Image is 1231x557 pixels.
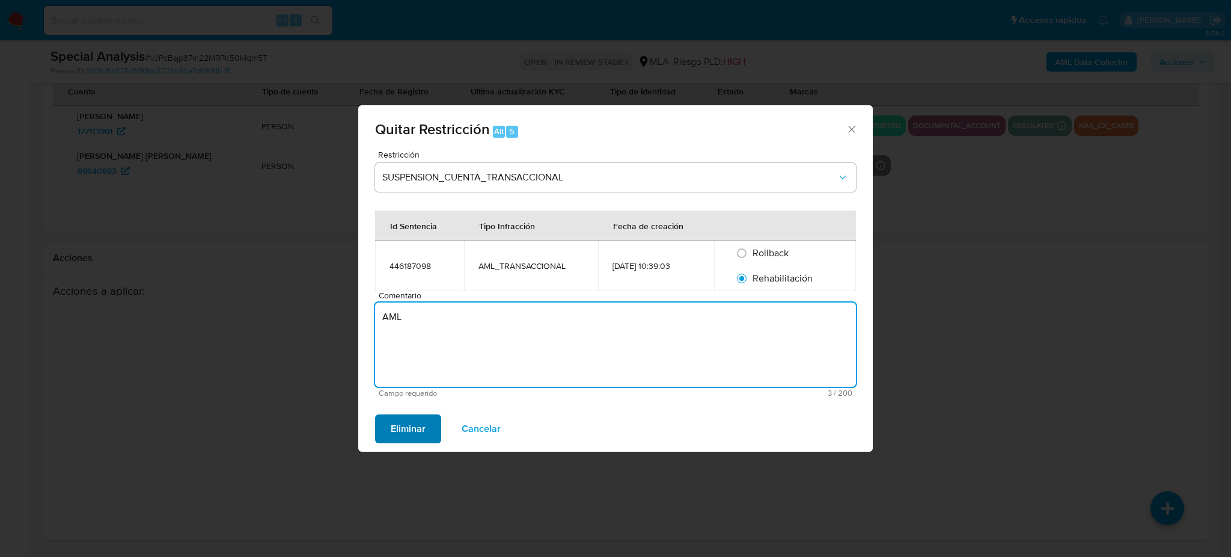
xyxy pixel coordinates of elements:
div: Id Sentencia [376,211,451,240]
span: Restricción [378,150,859,159]
span: Comentario [379,291,860,300]
span: 5 [510,126,515,137]
button: Eliminar [375,414,441,443]
button: Cerrar ventana [846,123,857,134]
span: Quitar Restricción [375,118,490,140]
span: Eliminar [391,416,426,442]
div: AML_TRANSACCIONAL [478,260,584,271]
span: Campo requerido [379,389,615,398]
textarea: AML [375,303,856,387]
button: Cancelar [446,414,516,443]
span: Máximo 200 caracteres [615,389,852,397]
span: Alt [494,126,504,137]
div: 446187098 [389,260,450,271]
button: Restriction [375,163,856,192]
span: SUSPENSION_CUENTA_TRANSACCIONAL [382,171,837,183]
span: Rehabilitación [753,271,813,285]
div: [DATE] 10:39:03 [612,260,700,271]
span: Rollback [753,246,789,260]
div: Fecha de creación [599,211,698,240]
div: Tipo Infracción [465,211,549,240]
span: Cancelar [462,416,501,442]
